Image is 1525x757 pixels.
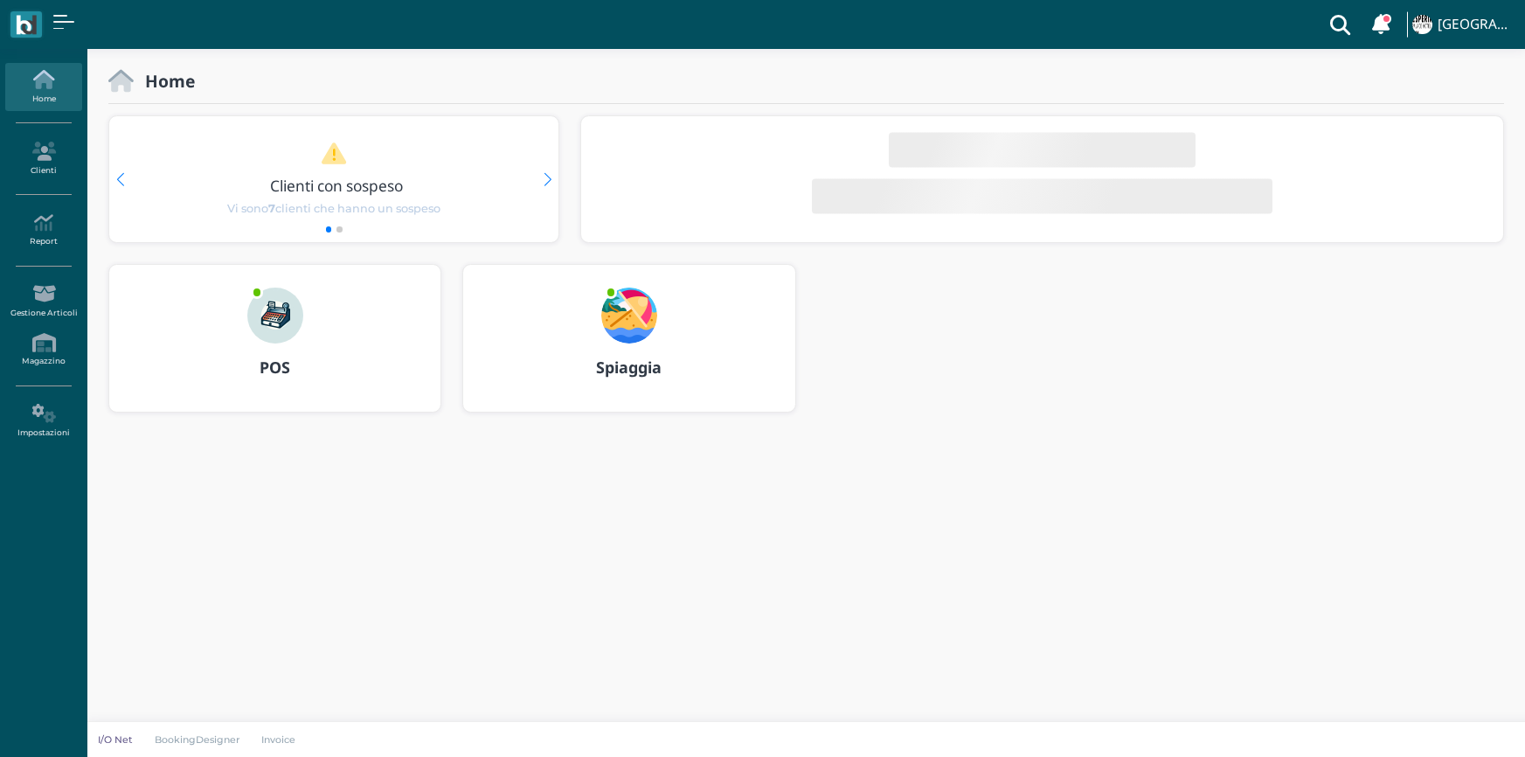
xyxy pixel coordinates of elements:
[596,357,662,378] b: Spiaggia
[247,288,303,344] img: ...
[544,173,551,186] div: Next slide
[462,264,795,434] a: ... Spiaggia
[146,177,529,194] h3: Clienti con sospeso
[1410,3,1515,45] a: ... [GEOGRAPHIC_DATA]
[227,200,440,217] span: Vi sono clienti che hanno un sospeso
[5,206,81,254] a: Report
[116,173,124,186] div: Previous slide
[142,142,525,217] a: Clienti con sospeso Vi sono7clienti che hanno un sospeso
[5,277,81,325] a: Gestione Articoli
[601,288,657,344] img: ...
[5,397,81,445] a: Impostazioni
[1438,17,1515,32] h4: [GEOGRAPHIC_DATA]
[1401,703,1510,742] iframe: Help widget launcher
[134,72,195,90] h2: Home
[1412,15,1431,34] img: ...
[16,15,36,35] img: logo
[268,202,275,215] b: 7
[260,357,290,378] b: POS
[5,63,81,111] a: Home
[5,326,81,374] a: Magazzino
[108,264,441,434] a: ... POS
[109,116,558,242] div: 1 / 2
[5,135,81,183] a: Clienti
